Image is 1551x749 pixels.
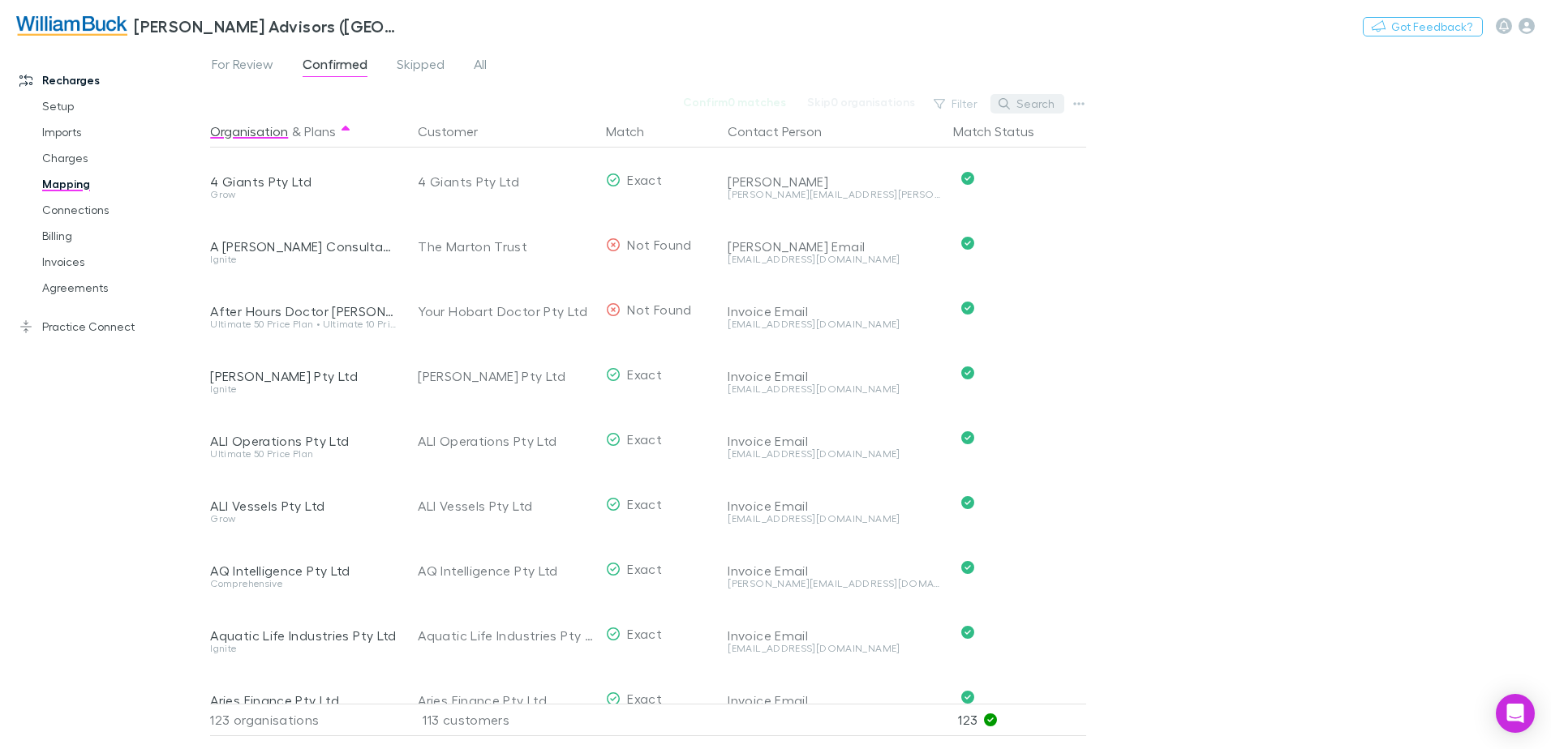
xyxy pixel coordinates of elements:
[418,149,593,214] div: 4 Giants Pty Ltd
[210,644,398,653] div: Ignite
[728,255,940,264] div: [EMAIL_ADDRESS][DOMAIN_NAME]
[418,279,593,344] div: Your Hobart Doctor Pty Ltd
[728,173,940,190] div: [PERSON_NAME]
[627,496,662,511] span: Exact
[961,431,974,444] svg: Confirmed
[627,302,691,317] span: Not Found
[961,302,974,315] svg: Confirmed
[627,561,662,576] span: Exact
[953,115,1054,148] button: Match Status
[728,514,940,524] div: [EMAIL_ADDRESS][DOMAIN_NAME]
[210,303,398,319] div: After Hours Doctor [PERSON_NAME]
[728,384,940,394] div: [EMAIL_ADDRESS][DOMAIN_NAME]
[210,319,398,329] div: Ultimate 50 Price Plan • Ultimate 10 Price Plan • Ultimate 20 Price Plan
[26,119,219,145] a: Imports
[728,498,940,514] div: Invoice Email
[26,93,219,119] a: Setup
[990,94,1064,113] button: Search
[210,704,405,736] div: 123 organisations
[212,56,273,77] span: For Review
[728,563,940,579] div: Invoice Email
[418,115,497,148] button: Customer
[926,94,987,113] button: Filter
[3,314,219,340] a: Practice Connect
[210,115,398,148] div: &
[728,190,940,199] div: [PERSON_NAME][EMAIL_ADDRESS][PERSON_NAME][DOMAIN_NAME]
[210,627,398,644] div: Aquatic Life Industries Pty Ltd
[627,626,662,641] span: Exact
[961,237,974,250] svg: Confirmed
[627,172,662,187] span: Exact
[210,384,398,394] div: Ignite
[418,214,593,279] div: The Marton Trust
[958,704,1086,735] p: 123
[728,303,940,319] div: Invoice Email
[418,668,593,733] div: Aries Finance Pty Ltd
[210,579,398,588] div: Comprehensive
[6,6,412,45] a: [PERSON_NAME] Advisors ([GEOGRAPHIC_DATA]) Pty Ltd
[728,579,940,588] div: [PERSON_NAME][EMAIL_ADDRESS][DOMAIN_NAME]
[961,626,974,639] svg: Confirmed
[210,563,398,579] div: AQ Intelligence Pty Ltd
[210,173,398,190] div: 4 Giants Pty Ltd
[397,56,445,77] span: Skipped
[961,172,974,185] svg: Confirmed
[210,449,398,459] div: Ultimate 50 Price Plan
[606,115,664,148] button: Match
[474,56,487,77] span: All
[961,691,974,704] svg: Confirmed
[26,249,219,275] a: Invoices
[210,498,398,514] div: ALI Vessels Pty Ltd
[961,366,974,379] svg: Confirmed
[210,255,398,264] div: Ignite
[797,92,926,112] button: Skip0 organisations
[26,197,219,223] a: Connections
[26,223,219,249] a: Billing
[26,171,219,197] a: Mapping
[210,433,398,449] div: ALI Operations Pty Ltd
[405,704,599,736] div: 113 customers
[728,627,940,644] div: Invoice Email
[627,431,662,447] span: Exact
[728,319,940,329] div: [EMAIL_ADDRESS][DOMAIN_NAME]
[418,344,593,409] div: [PERSON_NAME] Pty Ltd
[210,238,398,255] div: A [PERSON_NAME] Consultancy
[1363,17,1483,36] button: Got Feedback?
[210,514,398,524] div: Grow
[728,644,940,653] div: [EMAIL_ADDRESS][DOMAIN_NAME]
[627,366,662,382] span: Exact
[303,56,367,77] span: Confirmed
[728,238,940,255] div: [PERSON_NAME] Email
[672,92,797,112] button: Confirm0 matches
[627,237,691,252] span: Not Found
[418,409,593,473] div: ALI Operations Pty Ltd
[16,16,127,36] img: William Buck Advisors (WA) Pty Ltd's Logo
[418,473,593,538] div: ALI Vessels Pty Ltd
[304,115,336,148] button: Plans
[728,433,940,449] div: Invoice Email
[1496,694,1535,733] div: Open Intercom Messenger
[961,496,974,509] svg: Confirmed
[728,368,940,384] div: Invoice Email
[210,190,398,199] div: Grow
[26,145,219,171] a: Charges
[418,538,593,603] div: AQ Intelligence Pty Ltd
[210,115,288,148] button: Organisation
[26,275,219,301] a: Agreements
[627,691,662,706] span: Exact
[728,449,940,459] div: [EMAIL_ADDRESS][DOMAIN_NAME]
[728,692,940,708] div: Invoice Email
[3,67,219,93] a: Recharges
[728,115,841,148] button: Contact Person
[961,561,974,574] svg: Confirmed
[418,603,593,668] div: Aquatic Life Industries Pty Ltd
[210,692,398,708] div: Aries Finance Pty Ltd
[210,368,398,384] div: [PERSON_NAME] Pty Ltd
[134,16,402,36] h3: [PERSON_NAME] Advisors ([GEOGRAPHIC_DATA]) Pty Ltd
